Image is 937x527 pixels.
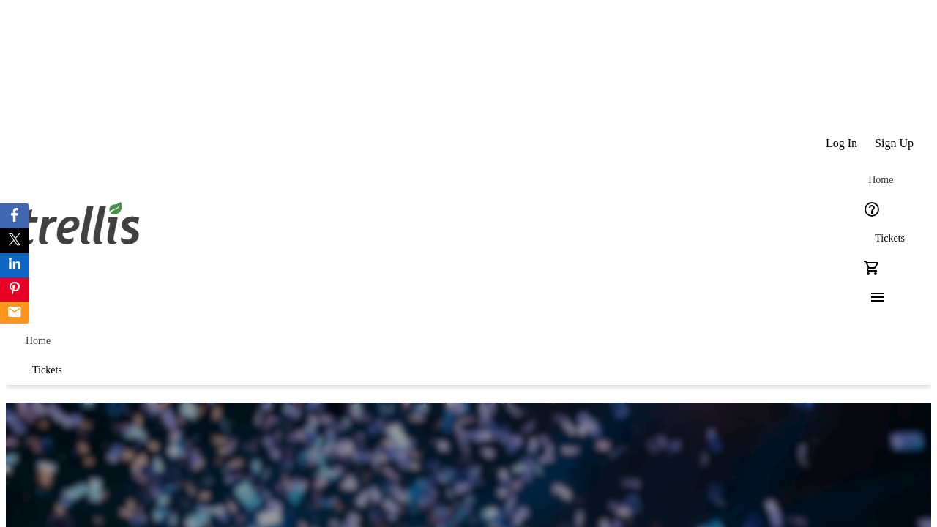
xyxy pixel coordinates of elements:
[857,283,886,312] button: Menu
[857,253,886,283] button: Cart
[817,129,866,158] button: Log In
[26,335,51,347] span: Home
[826,137,857,150] span: Log In
[857,165,904,195] a: Home
[15,186,145,259] img: Orient E2E Organization xvgz8a6nbg's Logo
[857,195,886,224] button: Help
[875,137,914,150] span: Sign Up
[868,174,893,186] span: Home
[866,129,922,158] button: Sign Up
[15,326,61,356] a: Home
[32,365,62,376] span: Tickets
[875,233,905,244] span: Tickets
[15,356,80,385] a: Tickets
[857,224,922,253] a: Tickets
